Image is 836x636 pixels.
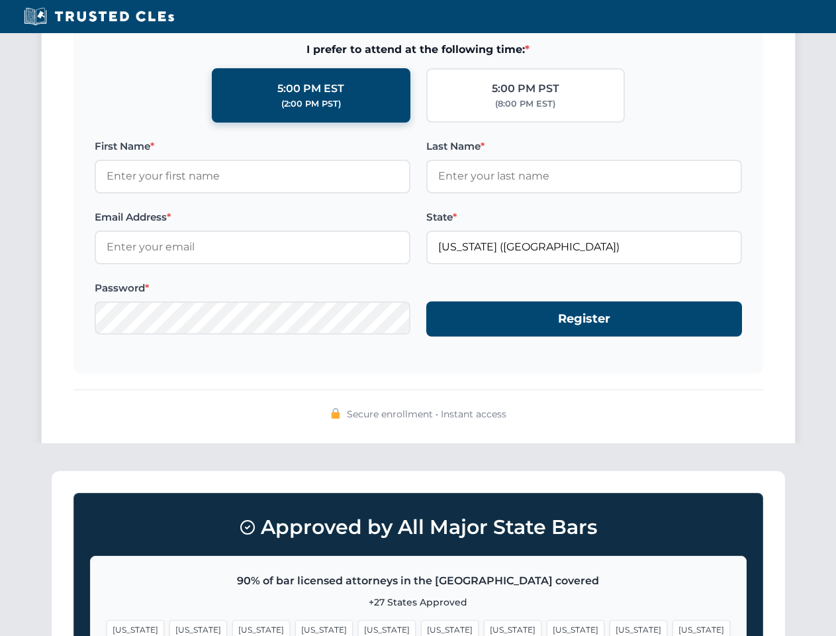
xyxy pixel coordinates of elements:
[426,231,742,264] input: Florida (FL)
[95,231,410,264] input: Enter your email
[426,301,742,337] button: Register
[281,97,341,111] div: (2:00 PM PST)
[95,160,410,193] input: Enter your first name
[95,41,742,58] span: I prefer to attend at the following time:
[492,80,559,97] div: 5:00 PM PST
[426,138,742,154] label: Last Name
[330,408,341,419] img: 🔒
[20,7,178,26] img: Trusted CLEs
[90,509,747,545] h3: Approved by All Major State Bars
[277,80,344,97] div: 5:00 PM EST
[426,160,742,193] input: Enter your last name
[107,595,730,609] p: +27 States Approved
[95,209,410,225] label: Email Address
[426,209,742,225] label: State
[95,280,410,296] label: Password
[95,138,410,154] label: First Name
[107,572,730,590] p: 90% of bar licensed attorneys in the [GEOGRAPHIC_DATA] covered
[347,407,506,421] span: Secure enrollment • Instant access
[495,97,555,111] div: (8:00 PM EST)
